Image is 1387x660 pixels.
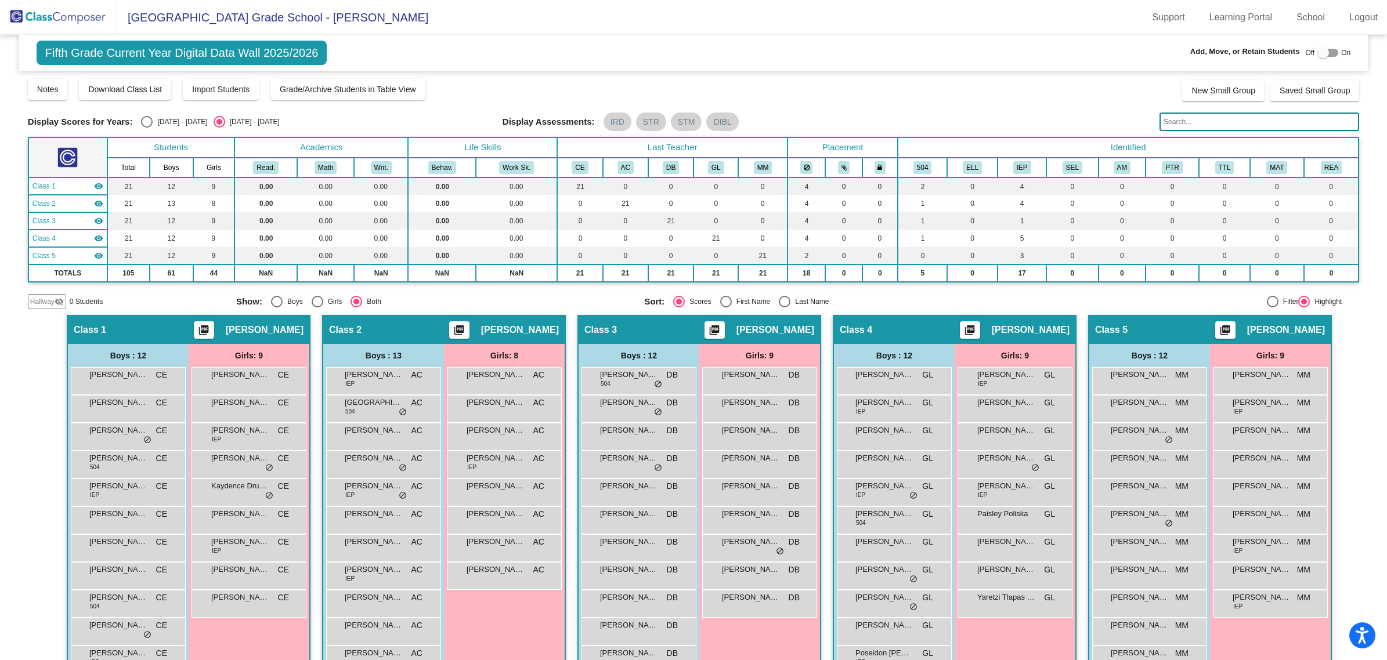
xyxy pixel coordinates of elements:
[1321,161,1342,174] button: REA
[708,161,724,174] button: GL
[1266,161,1287,174] button: MAT
[315,161,337,174] button: Math
[107,264,150,282] td: 105
[898,230,947,247] td: 1
[408,195,476,212] td: 0.00
[1099,158,1146,177] th: Advanced Math
[408,177,476,195] td: 0.00
[1199,158,1249,177] th: Title I
[705,321,725,339] button: Print Students Details
[1215,321,1236,339] button: Print Students Details
[253,161,279,174] button: Read.
[354,247,408,264] td: 0.00
[998,264,1046,282] td: 17
[28,117,133,127] span: Display Scores for Years:
[603,247,648,264] td: 0
[840,324,872,336] span: Class 4
[1146,195,1200,212] td: 0
[617,161,634,174] button: AC
[788,212,825,230] td: 4
[738,177,788,195] td: 0
[408,230,476,247] td: 0.00
[998,247,1046,264] td: 3
[193,177,234,195] td: 9
[738,212,788,230] td: 0
[150,264,193,282] td: 61
[297,212,354,230] td: 0.00
[834,344,955,367] div: Boys : 12
[362,296,381,307] div: Both
[278,369,289,381] span: CE
[89,369,147,380] span: [PERSON_NAME]
[1250,247,1304,264] td: 0
[557,195,602,212] td: 0
[323,296,342,307] div: Girls
[788,195,825,212] td: 4
[74,324,106,336] span: Class 1
[28,264,107,282] td: TOTALS
[32,233,56,244] span: Class 4
[30,296,55,307] span: Hallway
[329,324,362,336] span: Class 2
[150,195,193,212] td: 13
[644,296,664,307] span: Sort:
[236,296,635,307] mat-radio-group: Select an option
[1099,177,1146,195] td: 0
[280,85,416,94] span: Grade/Archive Students in Table View
[1341,48,1350,58] span: On
[998,177,1046,195] td: 4
[825,212,862,230] td: 0
[153,117,207,127] div: [DATE] - [DATE]
[1146,177,1200,195] td: 0
[572,161,588,174] button: CE
[94,199,103,208] mat-icon: visibility
[736,324,814,336] span: [PERSON_NAME]
[1046,177,1099,195] td: 0
[998,212,1046,230] td: 1
[68,344,189,367] div: Boys : 12
[193,195,234,212] td: 8
[1287,8,1334,27] a: School
[107,212,150,230] td: 21
[738,195,788,212] td: 0
[150,158,193,177] th: Boys
[788,177,825,195] td: 4
[1278,296,1299,307] div: Filter
[898,195,947,212] td: 1
[150,177,193,195] td: 12
[297,230,354,247] td: 0.00
[476,264,557,282] td: NaN
[234,195,297,212] td: 0.00
[636,113,666,131] mat-chip: STR
[898,137,1359,158] th: Identified
[297,247,354,264] td: 0.00
[557,247,602,264] td: 0
[1191,86,1255,95] span: New Small Group
[234,177,297,195] td: 0.00
[234,137,408,158] th: Academics
[37,41,327,65] span: Fifth Grade Current Year Digital Data Wall 2025/2026
[644,296,1043,307] mat-radio-group: Select an option
[998,195,1046,212] td: 4
[297,264,354,282] td: NaN
[738,247,788,264] td: 21
[963,161,982,174] button: ELL
[754,161,772,174] button: MM
[354,212,408,230] td: 0.00
[79,79,171,100] button: Download Class List
[947,230,998,247] td: 0
[1247,324,1325,336] span: [PERSON_NAME]
[947,195,998,212] td: 0
[1305,48,1314,58] span: Off
[94,251,103,260] mat-icon: visibility
[1215,161,1234,174] button: TTL
[1146,158,1200,177] th: Parent Request
[790,296,829,307] div: Last Name
[476,212,557,230] td: 0.00
[236,296,262,307] span: Show:
[283,296,303,307] div: Boys
[32,216,56,226] span: Class 3
[947,264,998,282] td: 0
[738,158,788,177] th: Michele Massari
[354,264,408,282] td: NaN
